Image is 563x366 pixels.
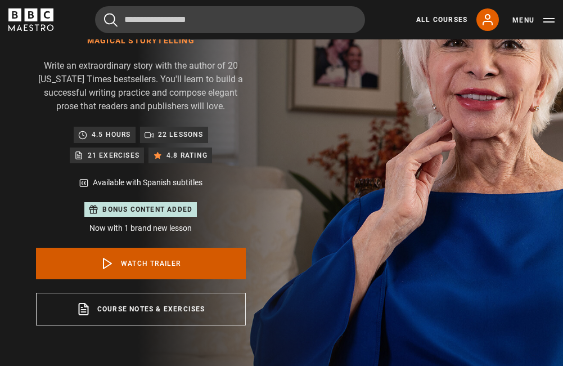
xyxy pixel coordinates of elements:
[8,8,53,31] svg: BBC Maestro
[102,204,192,215] p: Bonus content added
[95,6,365,33] input: Search
[88,150,139,161] p: 21 exercises
[512,15,555,26] button: Toggle navigation
[93,177,202,189] p: Available with Spanish subtitles
[36,248,246,279] a: Watch Trailer
[36,37,246,46] h1: Magical Storytelling
[92,129,131,140] p: 4.5 hours
[36,222,246,234] p: Now with 1 brand new lesson
[158,129,204,140] p: 22 lessons
[104,13,118,27] button: Submit the search query
[36,59,246,113] p: Write an extraordinary story with the author of 20 [US_STATE] Times bestsellers. You'll learn to ...
[416,15,467,25] a: All Courses
[36,293,246,325] a: Course notes & exercises
[166,150,208,161] p: 4.8 rating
